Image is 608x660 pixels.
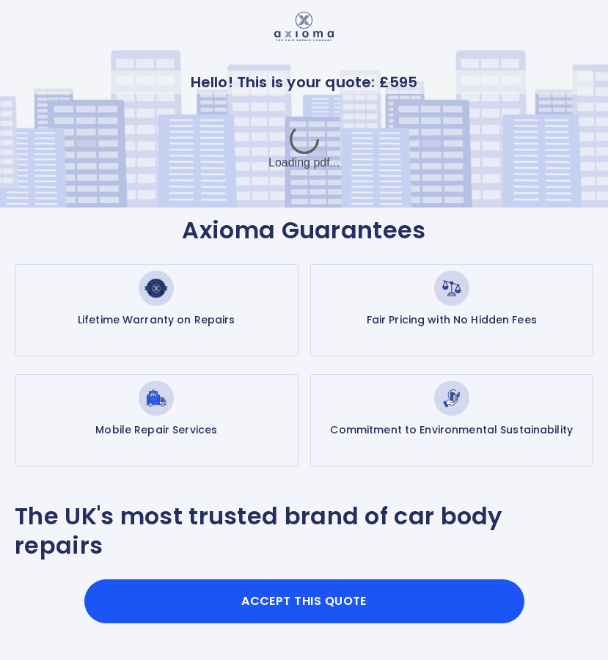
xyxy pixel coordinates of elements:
[15,70,593,94] p: Hello! This is your quote: £ 595
[84,579,524,623] button: Accept this Quote
[15,502,593,560] p: The UK's most trusted brand of car body repairs
[139,381,174,416] img: Mobile Repair Services
[15,214,593,246] p: Axioma Guarantees
[434,381,469,416] img: Commitment to Environmental Sustainability
[194,111,414,185] div: Loading pdf...
[139,271,174,306] img: Lifetime Warranty on Repairs
[330,422,573,438] p: Commitment to Environmental Sustainability
[434,271,469,306] img: Fair Pricing with No Hidden Fees
[78,312,235,328] p: Lifetime Warranty on Repairs
[95,422,217,438] p: Mobile Repair Services
[367,312,537,328] p: Fair Pricing with No Hidden Fees
[274,12,334,41] img: Logo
